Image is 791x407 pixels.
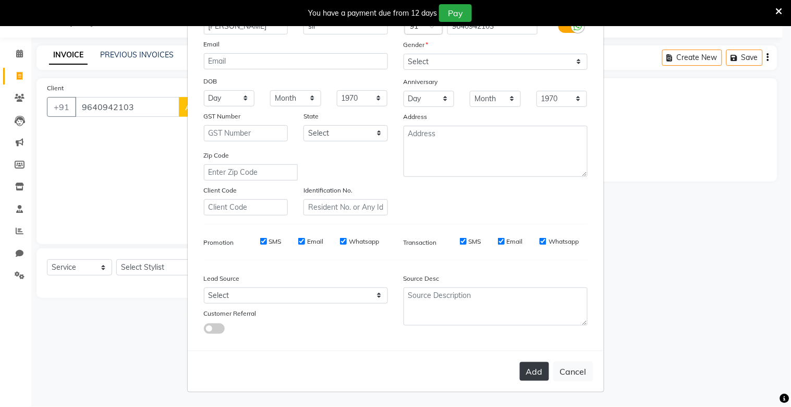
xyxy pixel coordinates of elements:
button: Cancel [553,362,593,381]
label: Gender [404,40,429,50]
label: Email [307,237,323,246]
input: Last Name [303,18,388,34]
label: Whatsapp [549,237,579,246]
label: DOB [204,77,217,86]
label: Identification No. [303,186,352,195]
label: Client Code [204,186,237,195]
input: Resident No. or Any Id [303,199,388,216]
label: Anniversary [404,77,438,87]
button: Add [520,362,549,381]
label: State [303,112,319,121]
label: Customer Referral [204,309,257,318]
label: Address [404,112,428,122]
input: Email [204,53,388,69]
label: Transaction [404,238,437,247]
input: Client Code [204,199,288,216]
div: You have a payment due from 12 days [308,8,437,19]
label: Email [204,40,220,49]
label: Zip Code [204,151,229,160]
label: Lead Source [204,274,240,283]
label: Email [507,237,523,246]
label: Whatsapp [349,237,379,246]
input: GST Number [204,125,288,141]
button: Pay [439,4,472,22]
input: Mobile [447,18,538,34]
label: GST Number [204,112,241,121]
label: Source Desc [404,274,440,283]
label: Promotion [204,238,234,247]
input: Enter Zip Code [204,164,298,181]
label: SMS [269,237,282,246]
input: First Name [204,18,288,34]
label: SMS [469,237,481,246]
